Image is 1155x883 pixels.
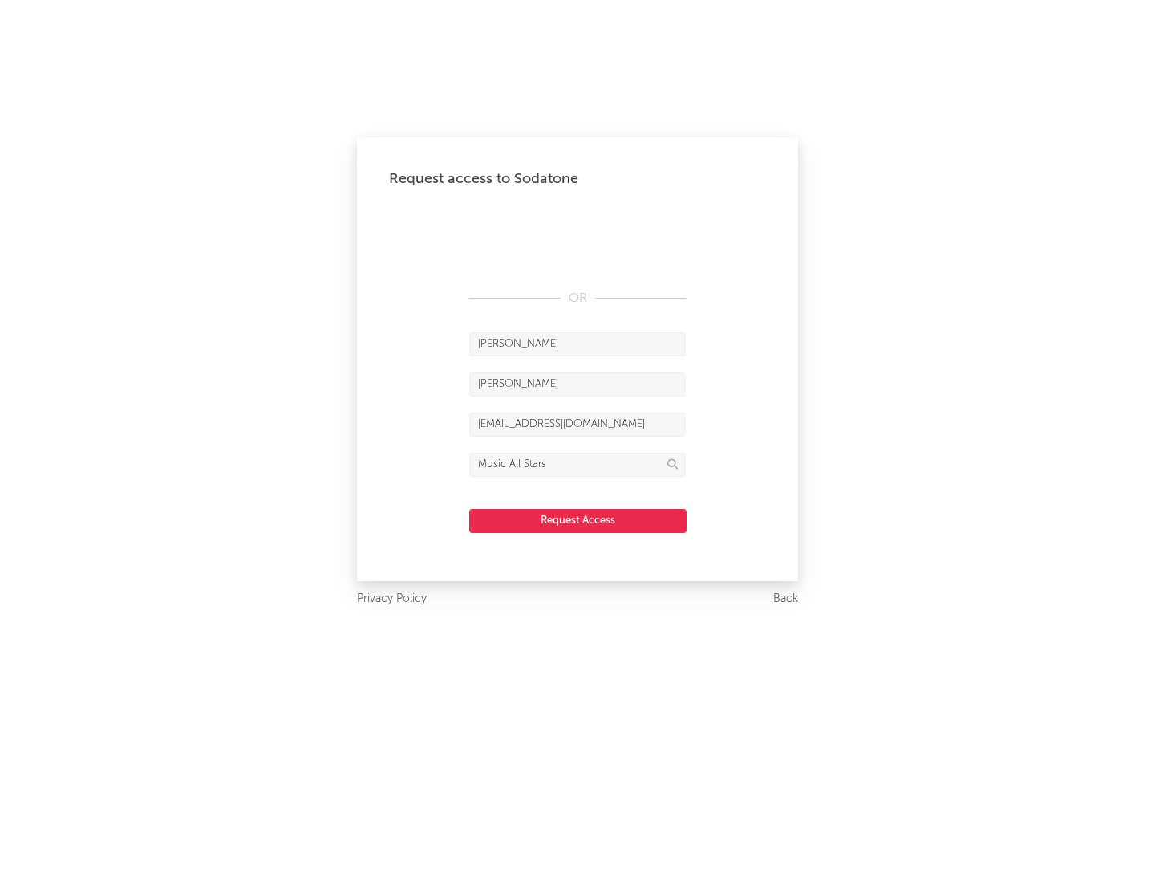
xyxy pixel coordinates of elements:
div: Request access to Sodatone [389,169,766,189]
div: OR [469,289,686,308]
input: First Name [469,332,686,356]
input: Last Name [469,372,686,397]
a: Back [773,589,798,609]
input: Division [469,453,686,477]
input: Email [469,413,686,437]
button: Request Access [469,509,687,533]
a: Privacy Policy [357,589,427,609]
